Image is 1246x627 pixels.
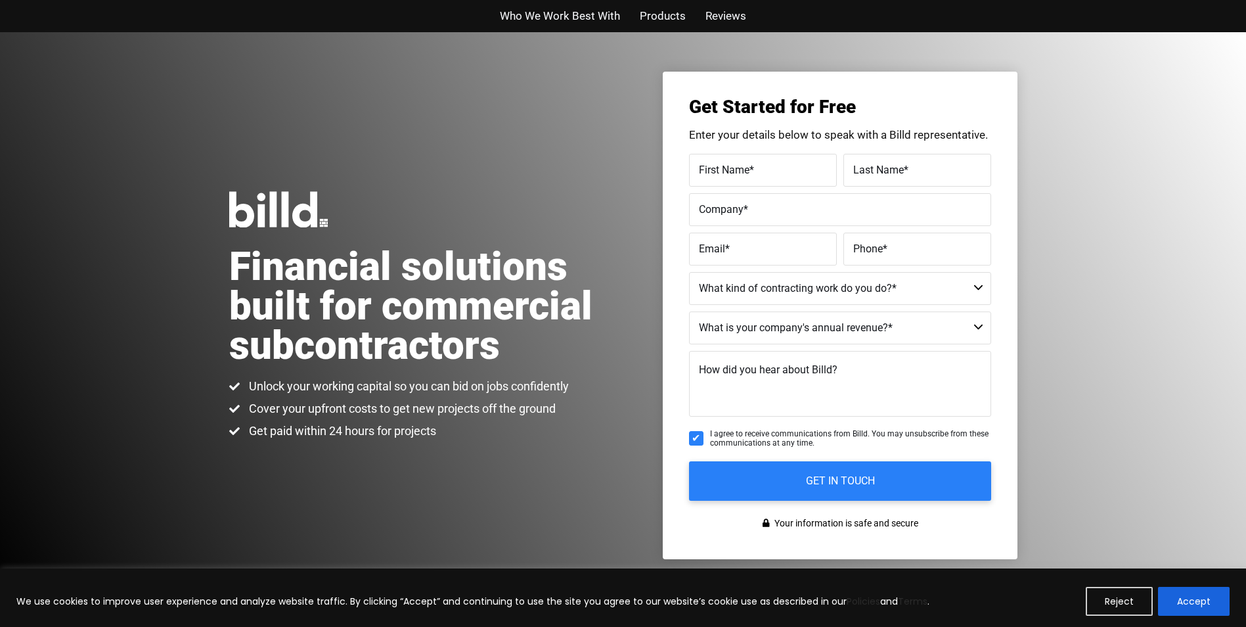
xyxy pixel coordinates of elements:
[705,7,746,26] a: Reviews
[710,429,991,448] span: I agree to receive communications from Billd. You may unsubscribe from these communications at an...
[689,431,703,446] input: I agree to receive communications from Billd. You may unsubscribe from these communications at an...
[853,242,883,254] span: Phone
[1158,587,1230,616] button: Accept
[699,202,744,215] span: Company
[699,242,725,254] span: Email
[640,7,686,26] a: Products
[500,7,620,26] a: Who We Work Best With
[699,163,749,175] span: First Name
[246,379,569,394] span: Unlock your working capital so you can bid on jobs confidently
[246,423,436,439] span: Get paid within 24 hours for projects
[16,593,929,609] p: We use cookies to improve user experience and analyze website traffic. By clicking “Accept” and c...
[1086,587,1153,616] button: Reject
[771,514,918,533] span: Your information is safe and secure
[699,363,837,376] span: How did you hear about Billd?
[898,595,927,608] a: Terms
[689,461,991,501] input: GET IN TOUCH
[689,98,991,116] h3: Get Started for Free
[229,247,623,365] h1: Financial solutions built for commercial subcontractors
[246,401,556,417] span: Cover your upfront costs to get new projects off the ground
[853,163,904,175] span: Last Name
[689,129,991,141] p: Enter your details below to speak with a Billd representative.
[847,595,880,608] a: Policies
